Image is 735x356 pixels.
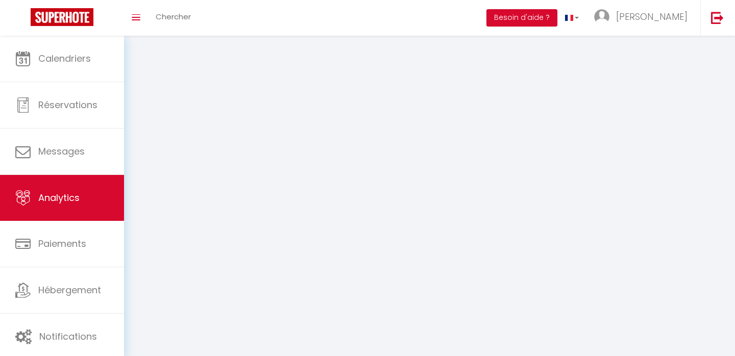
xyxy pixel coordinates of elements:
[711,11,724,24] img: logout
[38,284,101,296] span: Hébergement
[594,9,609,24] img: ...
[38,145,85,158] span: Messages
[39,330,97,343] span: Notifications
[38,52,91,65] span: Calendriers
[38,191,80,204] span: Analytics
[486,9,557,27] button: Besoin d'aide ?
[38,237,86,250] span: Paiements
[616,10,688,23] span: [PERSON_NAME]
[156,11,191,22] span: Chercher
[38,98,97,111] span: Réservations
[31,8,93,26] img: Super Booking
